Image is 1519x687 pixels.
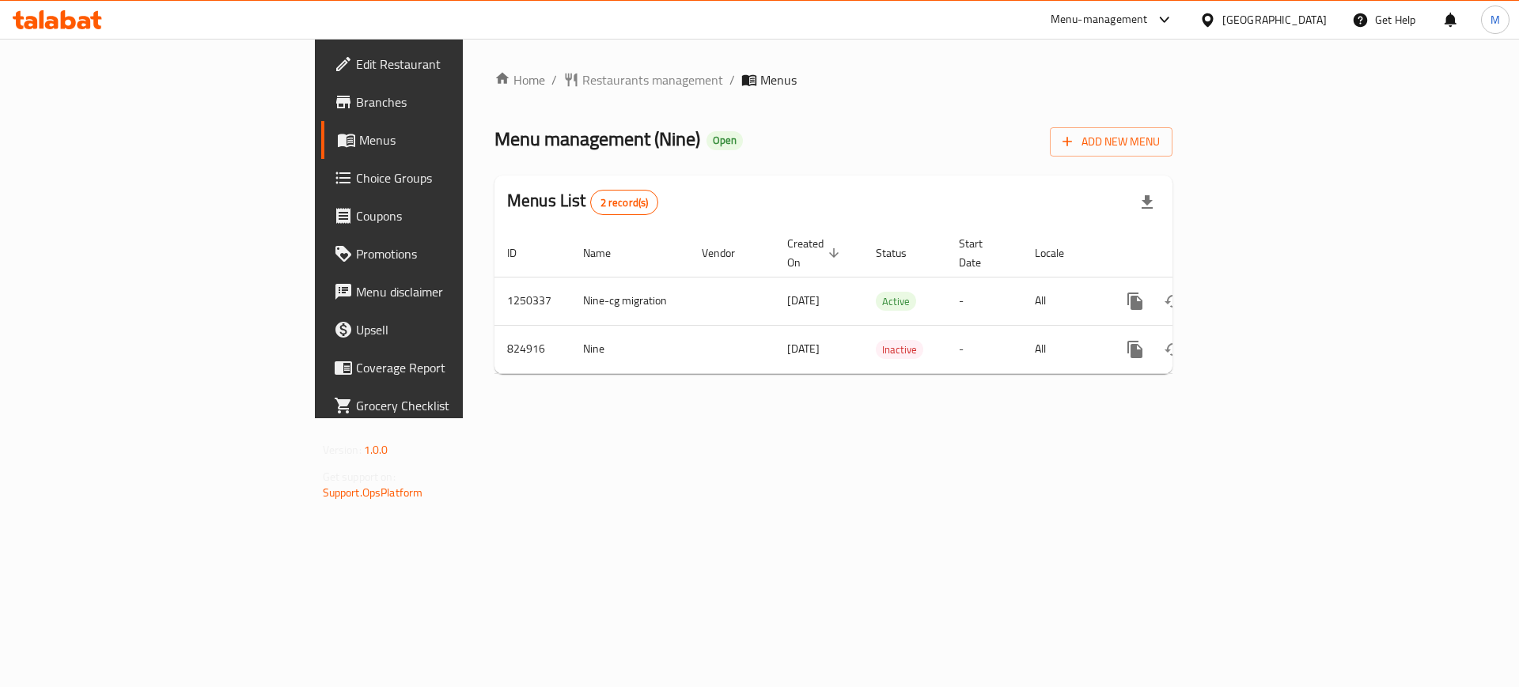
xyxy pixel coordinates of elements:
[876,243,927,262] span: Status
[507,243,537,262] span: ID
[1154,330,1192,368] button: Change Status
[1051,10,1148,29] div: Menu-management
[321,159,569,197] a: Choice Groups
[507,189,658,215] h2: Menus List
[323,440,362,460] span: Version:
[702,243,756,262] span: Vendor
[582,70,723,89] span: Restaurants management
[876,292,916,311] div: Active
[356,168,556,187] span: Choice Groups
[364,440,388,460] span: 1.0.0
[1050,127,1172,157] button: Add New Menu
[1063,132,1160,152] span: Add New Menu
[876,341,923,359] span: Inactive
[760,70,797,89] span: Menus
[1116,330,1154,368] button: more
[590,190,659,215] div: Total records count
[570,277,689,325] td: Nine-cg migration
[946,325,1022,373] td: -
[1104,229,1281,277] th: Actions
[946,277,1022,325] td: -
[356,92,556,111] span: Branches
[787,338,820,359] span: [DATE]
[1035,243,1085,262] span: Locale
[321,273,569,311] a: Menu disclaimer
[494,229,1281,374] table: enhanced table
[323,466,396,487] span: Get support on:
[321,197,569,235] a: Coupons
[563,70,723,89] a: Restaurants management
[321,83,569,121] a: Branches
[494,70,1172,89] nav: breadcrumb
[706,134,743,147] span: Open
[876,293,916,311] span: Active
[321,349,569,387] a: Coverage Report
[583,243,631,262] span: Name
[356,320,556,339] span: Upsell
[356,244,556,263] span: Promotions
[356,282,556,301] span: Menu disclaimer
[321,387,569,425] a: Grocery Checklist
[356,396,556,415] span: Grocery Checklist
[787,290,820,311] span: [DATE]
[356,206,556,225] span: Coupons
[321,311,569,349] a: Upsell
[494,121,700,157] span: Menu management ( Nine )
[321,235,569,273] a: Promotions
[1128,183,1166,221] div: Export file
[356,358,556,377] span: Coverage Report
[321,45,569,83] a: Edit Restaurant
[1491,11,1500,28] span: M
[1116,282,1154,320] button: more
[1222,11,1327,28] div: [GEOGRAPHIC_DATA]
[1022,277,1104,325] td: All
[959,234,1003,272] span: Start Date
[570,325,689,373] td: Nine
[1022,325,1104,373] td: All
[1154,282,1192,320] button: Change Status
[876,340,923,359] div: Inactive
[591,195,658,210] span: 2 record(s)
[321,121,569,159] a: Menus
[323,482,423,503] a: Support.OpsPlatform
[356,55,556,74] span: Edit Restaurant
[787,234,844,272] span: Created On
[729,70,735,89] li: /
[359,130,556,149] span: Menus
[706,131,743,150] div: Open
